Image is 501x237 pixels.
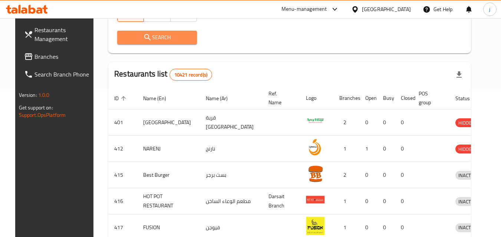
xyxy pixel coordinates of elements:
[395,188,413,214] td: 0
[114,68,212,81] h2: Restaurants list
[377,162,395,188] td: 0
[419,89,441,107] span: POS group
[137,188,200,214] td: HOT POT RESTAURANT
[137,162,200,188] td: Best Burger
[362,5,411,13] div: [GEOGRAPHIC_DATA]
[455,197,481,206] div: INACTIVE
[377,136,395,162] td: 0
[455,171,481,180] div: INACTIVE
[34,26,93,43] span: Restaurants Management
[359,136,377,162] td: 1
[19,103,53,112] span: Get support on:
[147,9,167,20] span: Yes
[377,188,395,214] td: 0
[200,109,263,136] td: قرية [GEOGRAPHIC_DATA]
[395,136,413,162] td: 0
[268,89,291,107] span: Ref. Name
[377,87,395,109] th: Busy
[395,162,413,188] td: 0
[333,188,359,214] td: 1
[306,217,324,235] img: FUSION
[359,162,377,188] td: 0
[333,87,359,109] th: Branches
[143,94,176,103] span: Name (En)
[206,94,237,103] span: Name (Ar)
[450,66,468,84] div: Export file
[200,188,263,214] td: مطعم الوعاء الساخن
[137,109,200,136] td: [GEOGRAPHIC_DATA]
[117,31,197,44] button: Search
[455,223,481,232] div: INACTIVE
[200,136,263,162] td: نارنج
[174,9,194,20] span: No
[300,87,333,109] th: Logo
[377,109,395,136] td: 0
[333,162,359,188] td: 2
[18,48,99,65] a: Branches
[200,162,263,188] td: بست برجر
[333,136,359,162] td: 1
[108,136,137,162] td: 412
[306,164,324,183] img: Best Burger
[18,65,99,83] a: Search Branch Phone
[455,171,481,180] span: INACTIVE
[489,5,490,13] span: j
[123,33,191,42] span: Search
[306,190,324,209] img: HOT POT RESTAURANT
[306,112,324,130] img: Spicy Village
[121,9,141,20] span: All
[34,52,93,61] span: Branches
[19,90,37,100] span: Version:
[359,109,377,136] td: 0
[455,223,481,232] span: INACTIVE
[455,94,479,103] span: Status
[38,90,50,100] span: 1.0.0
[455,145,478,153] span: HIDDEN
[333,109,359,136] td: 2
[170,71,212,78] span: 10421 record(s)
[137,136,200,162] td: NARENJ
[395,109,413,136] td: 0
[281,5,327,14] div: Menu-management
[108,109,137,136] td: 401
[359,87,377,109] th: Open
[455,197,481,206] span: INACTIVE
[114,94,128,103] span: ID
[263,188,300,214] td: Darsait Branch
[108,188,137,214] td: 416
[19,110,66,120] a: Support.OpsPlatform
[306,138,324,156] img: NARENJ
[455,119,478,127] span: HIDDEN
[34,70,93,79] span: Search Branch Phone
[169,69,212,81] div: Total records count
[108,162,137,188] td: 415
[359,188,377,214] td: 0
[18,21,99,48] a: Restaurants Management
[395,87,413,109] th: Closed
